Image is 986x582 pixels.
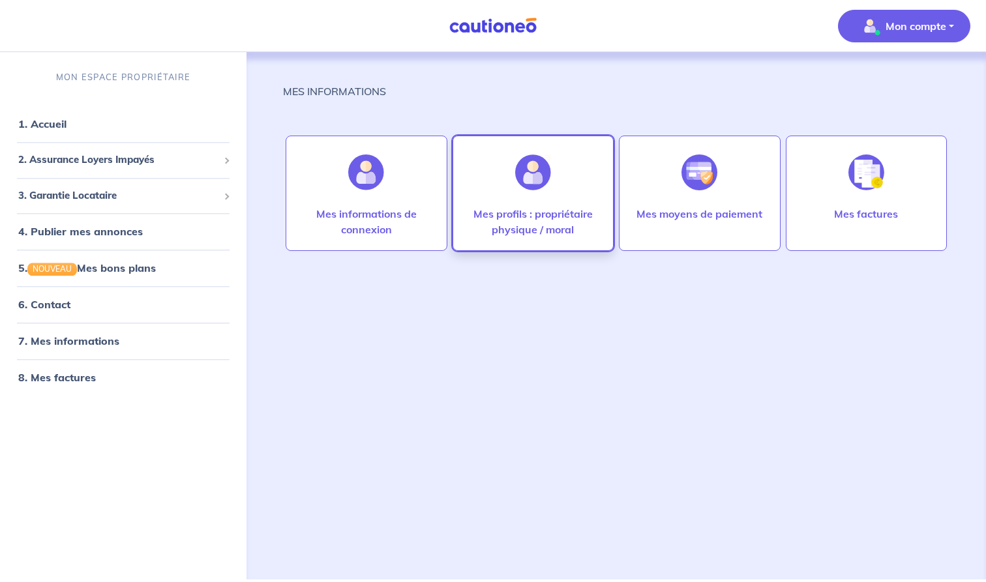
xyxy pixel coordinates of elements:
p: Mes informations de connexion [299,206,434,237]
span: 3. Garantie Locataire [18,188,218,203]
img: illu_credit_card_no_anim.svg [681,154,717,190]
a: 4. Publier mes annonces [18,226,143,239]
a: 6. Contact [18,298,70,312]
div: 7. Mes informations [5,328,241,355]
a: 8. Mes factures [18,371,96,385]
div: 2. Assurance Loyers Impayés [5,148,241,173]
div: 1. Accueil [5,111,241,138]
p: Mon compte [886,18,946,34]
div: 5.NOUVEAUMes bons plans [5,255,241,282]
a: 1. Accueil [18,118,67,131]
img: Cautioneo [444,18,542,34]
img: illu_account.svg [348,154,384,190]
p: Mes factures [834,206,898,222]
img: illu_account_valid_menu.svg [859,16,880,36]
button: illu_account_valid_menu.svgMon compte [838,10,970,42]
p: Mes moyens de paiement [636,206,762,222]
img: illu_account_add.svg [515,154,551,190]
p: MES INFORMATIONS [283,83,386,99]
div: 8. Mes factures [5,365,241,391]
img: illu_invoice.svg [848,154,884,190]
div: 4. Publier mes annonces [5,219,241,245]
a: 7. Mes informations [18,335,119,348]
div: 6. Contact [5,292,241,318]
p: Mes profils : propriétaire physique / moral [466,206,601,237]
div: 3. Garantie Locataire [5,183,241,209]
span: 2. Assurance Loyers Impayés [18,153,218,168]
p: MON ESPACE PROPRIÉTAIRE [56,71,190,83]
a: 5.NOUVEAUMes bons plans [18,262,156,275]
